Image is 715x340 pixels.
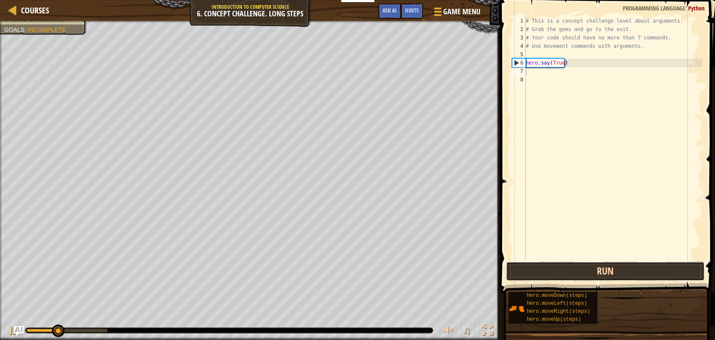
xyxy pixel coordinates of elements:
button: Game Menu [427,3,485,23]
span: Goals [4,26,24,33]
span: hero.moveDown(steps) [527,293,587,298]
button: Ask AI [14,326,24,336]
button: Run [506,262,705,281]
span: Ask AI [382,6,397,14]
div: 8 [512,75,526,84]
button: Toggle fullscreen [479,323,496,340]
img: portrait.png [509,301,524,317]
button: Adjust volume [440,323,457,340]
div: 1 [512,17,526,25]
span: hero.moveLeft(steps) [527,301,587,306]
span: Python [688,4,705,12]
span: Game Menu [443,6,480,17]
span: ♫ [462,324,471,337]
span: Hints [405,6,419,14]
div: 2 [512,25,526,34]
span: hero.moveUp(steps) [527,317,581,322]
div: 3 [512,34,526,42]
div: 4 [512,42,526,50]
button: Ask AI [378,3,401,19]
div: 5 [512,50,526,59]
span: hero.moveRight(steps) [527,309,590,314]
span: : [685,4,688,12]
div: 7 [512,67,526,75]
span: : [24,26,28,33]
a: Courses [17,5,49,16]
button: ♫ [461,323,475,340]
span: Programming language [623,4,685,12]
div: 6 [512,59,526,67]
span: Incomplete [28,26,66,33]
button: Ctrl + P: Play [4,323,21,340]
span: Courses [21,5,49,16]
